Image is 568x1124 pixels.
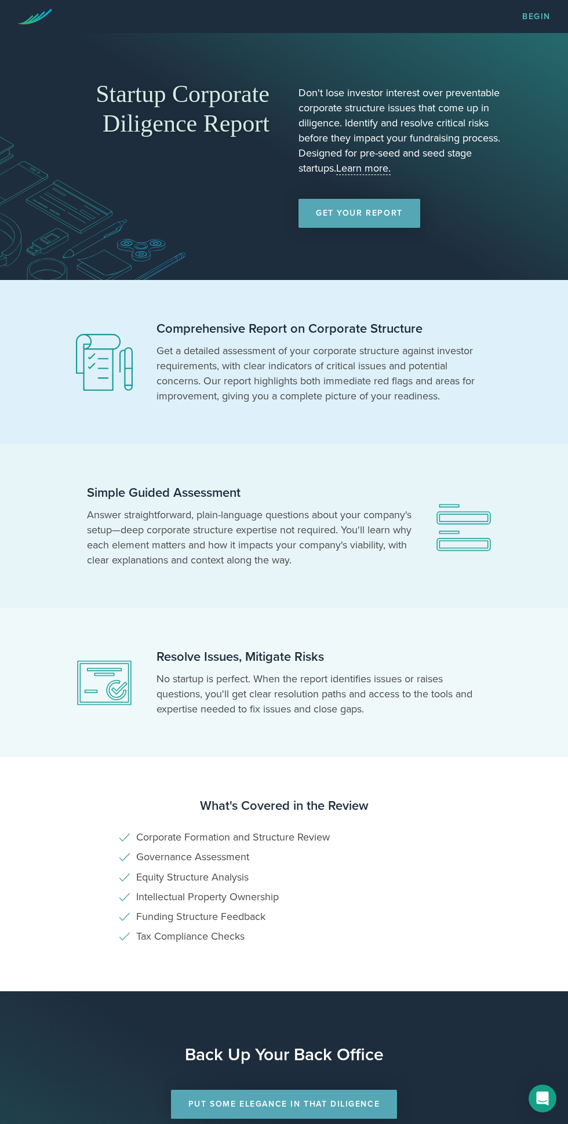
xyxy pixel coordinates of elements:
p: Answer straightforward, plain-language questions about your company's setup—deep corporate struct... [87,507,412,568]
p: Don't lose investor interest over preventable corporate structure issues that come up in diligenc... [298,85,504,176]
a: Put Some Elegance in that Diligence [171,1090,397,1119]
p: Get a detailed assessment of your corporate structure against investor requirements, with clear i... [156,343,481,403]
a: Begin [522,13,551,21]
li: Tax Compliance Checks [119,931,449,942]
h2: Comprehensive Report on Corporate Structure [156,321,481,337]
p: No startup is perfect. When the report identifies issues or raises questions, you'll get clear re... [156,671,481,716]
div: Open Intercom Messenger [529,1085,556,1112]
a: Get Your Report [298,199,420,228]
li: Funding Structure Feedback [119,911,449,922]
h2: Resolve Issues, Mitigate Risks [156,649,481,665]
h1: Startup Corporate Diligence Report [64,79,270,138]
li: Governance Assessment [119,852,449,863]
li: Corporate Formation and Structure Review [119,832,449,843]
h3: What's Covered in the Review [23,798,545,814]
li: Equity Structure Analysis [119,872,449,883]
h1: Back Up Your Back Office [6,1043,562,1067]
a: Learn more. [336,162,391,175]
h2: Simple Guided Assessment [87,485,412,501]
li: Intellectual Property Ownership [119,892,449,903]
